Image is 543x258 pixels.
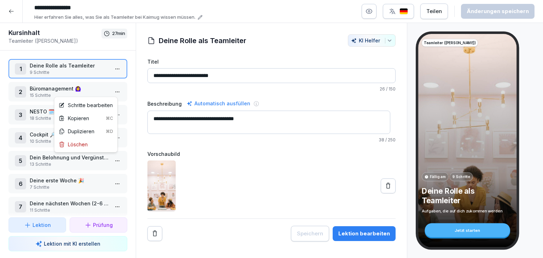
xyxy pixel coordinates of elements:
[467,7,529,15] div: Änderungen speichern
[59,128,113,135] div: Duplizieren
[59,101,113,109] div: Schritte bearbeiten
[426,7,442,15] div: Teilen
[106,128,113,134] div: ⌘D
[59,115,113,122] div: Kopieren
[59,141,88,148] div: Löschen
[297,230,323,238] div: Speichern
[338,230,390,238] div: Lektion bearbeiten
[399,8,408,15] img: de.svg
[106,115,113,121] div: ⌘C
[351,37,392,43] div: KI Helfer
